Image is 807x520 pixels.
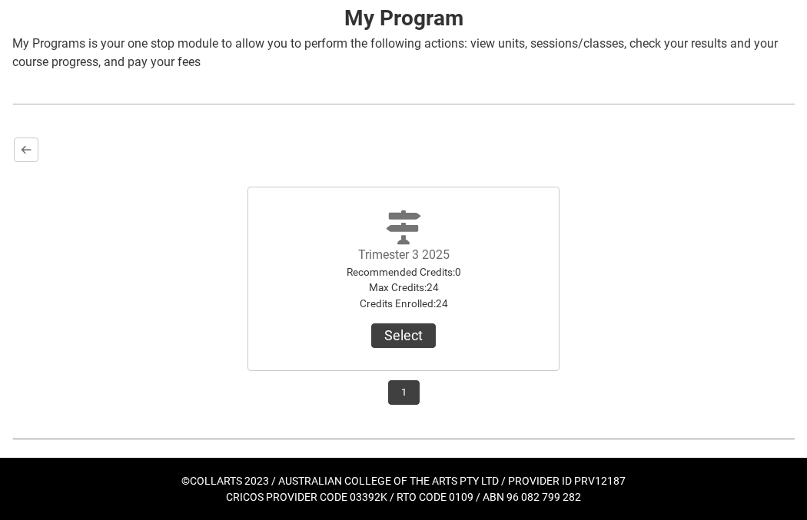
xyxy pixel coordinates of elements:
button: 1 [388,380,420,405]
strong: My Program [344,5,463,31]
button: Back [14,137,38,162]
div: Credits Enrolled : 24 [317,296,490,311]
button: Trimester 3 2025Recommended Credits:0Max Credits:24Credits Enrolled:24 [371,323,436,348]
div: Recommended Credits : 0 [317,264,490,280]
div: Max Credits : 24 [317,280,490,295]
label: Trimester 3 2025 [358,247,450,262]
span: My Programs is your one stop module to allow you to perform the following actions: view units, se... [12,36,778,69]
img: REDU_GREY_LINE [12,432,795,445]
img: REDU_GREY_LINE [12,98,795,111]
